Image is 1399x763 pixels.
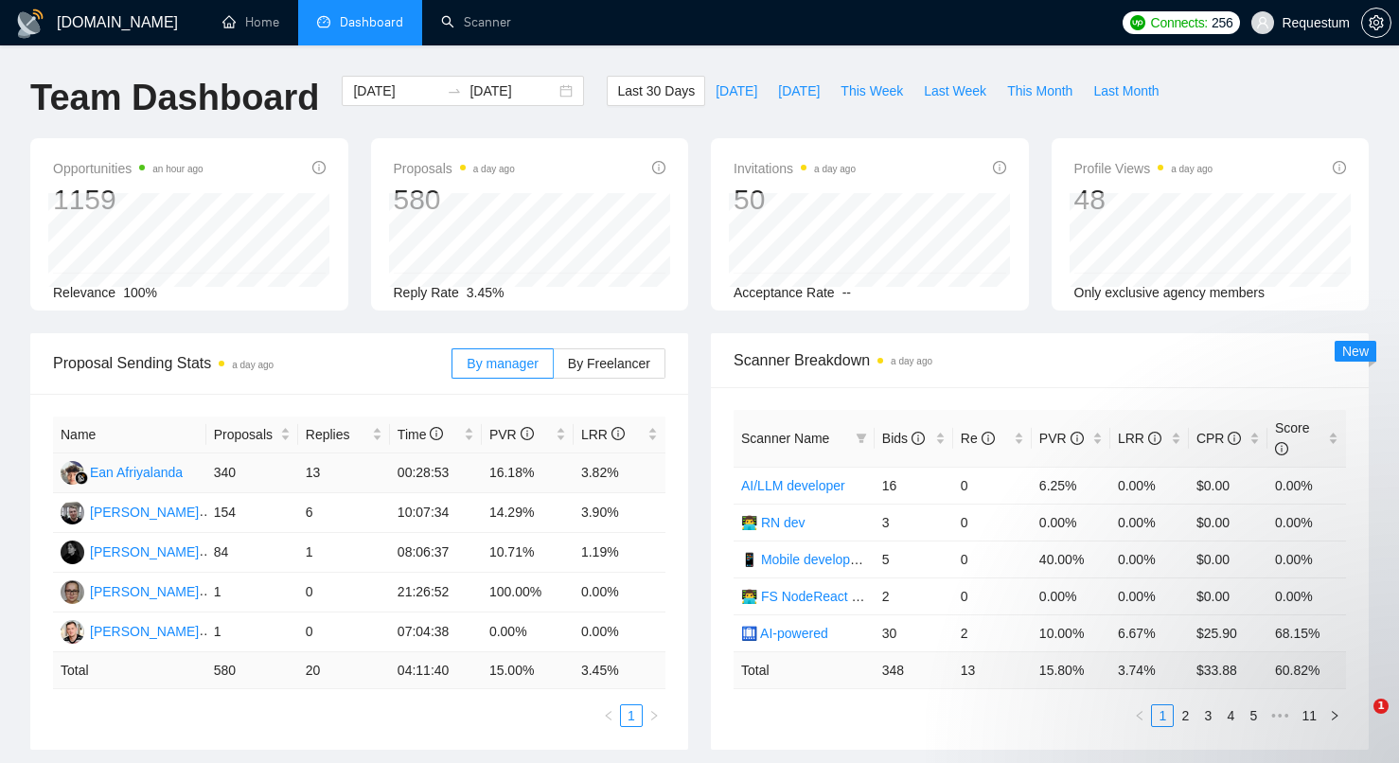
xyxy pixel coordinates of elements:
input: Start date [353,80,439,101]
td: 0.00% [1267,467,1346,504]
td: Total [734,651,875,688]
span: Score [1275,420,1310,456]
td: 04:11:40 [390,652,482,689]
td: 30 [875,614,953,651]
td: 1.19% [574,533,665,573]
td: 0.00% [1267,577,1346,614]
li: 4 [1219,704,1242,727]
td: 1 [206,612,298,652]
img: logo [15,9,45,39]
a: 👨‍💻 FS NodeReact E-commerce [741,589,927,604]
span: info-circle [430,427,443,440]
td: 16 [875,467,953,504]
a: 4 [1220,705,1241,726]
time: a day ago [891,356,932,366]
span: New [1342,344,1369,359]
iframe: Intercom live chat [1335,699,1380,744]
td: 07:04:38 [390,612,482,652]
span: Proposals [214,424,276,445]
span: info-circle [993,161,1006,174]
span: CPR [1196,431,1241,446]
td: 0.00% [1110,541,1189,577]
span: Dashboard [340,14,403,30]
td: 0.00% [1110,577,1189,614]
td: 1 [206,573,298,612]
span: Profile Views [1074,157,1213,180]
button: left [597,704,620,727]
a: 👨‍💻 RN dev [741,515,806,530]
a: setting [1361,15,1391,30]
td: 84 [206,533,298,573]
span: Relevance [53,285,115,300]
time: an hour ago [152,164,203,174]
td: 0 [298,573,390,612]
span: swap-right [447,83,462,98]
img: gigradar-bm.png [75,471,88,485]
div: 1159 [53,182,204,218]
button: left [1128,704,1151,727]
td: 13 [953,651,1032,688]
div: [PERSON_NAME] [90,581,199,602]
span: info-circle [312,161,326,174]
span: 256 [1212,12,1232,33]
td: 0 [953,541,1032,577]
td: 16.18% [482,453,574,493]
button: This Month [997,76,1083,106]
span: Last Month [1093,80,1159,101]
span: right [648,710,660,721]
span: Acceptance Rate [734,285,835,300]
td: 10:07:34 [390,493,482,533]
span: Re [961,431,995,446]
button: Last Week [913,76,997,106]
span: left [1134,710,1145,721]
span: info-circle [1275,442,1288,455]
span: Proposal Sending Stats [53,351,452,375]
a: homeHome [222,14,279,30]
td: 154 [206,493,298,533]
span: left [603,710,614,721]
span: info-circle [1333,161,1346,174]
time: a day ago [814,164,856,174]
li: Previous Page [597,704,620,727]
td: 340 [206,453,298,493]
span: dashboard [317,15,330,28]
span: 3.45% [467,285,505,300]
td: 5 [875,541,953,577]
div: Ean Afriyalanda [90,462,183,483]
td: 3 [875,504,953,541]
td: 00:28:53 [390,453,482,493]
a: 3 [1197,705,1218,726]
li: 11 [1295,704,1323,727]
span: filter [852,424,871,452]
span: info-circle [912,432,925,445]
span: [DATE] [778,80,820,101]
td: 21:26:52 [390,573,482,612]
time: a day ago [1171,164,1213,174]
a: 2 [1175,705,1195,726]
a: AI/LLM developer [741,478,845,493]
td: 3.90% [574,493,665,533]
td: 2 [875,577,953,614]
th: Name [53,417,206,453]
a: VL[PERSON_NAME] [61,504,199,519]
li: 1 [1151,704,1174,727]
td: 0 [298,612,390,652]
td: 15.00 % [482,652,574,689]
span: PVR [489,427,534,442]
td: $0.00 [1189,541,1267,577]
td: 3.82% [574,453,665,493]
li: 1 [620,704,643,727]
a: IK[PERSON_NAME] [61,583,199,598]
td: 0 [953,504,1032,541]
div: [PERSON_NAME] [90,502,199,523]
span: info-circle [1148,432,1161,445]
div: 50 [734,182,856,218]
td: 10.71% [482,533,574,573]
span: By Freelancer [568,356,650,371]
td: 100.00% [482,573,574,612]
span: -- [842,285,851,300]
td: 1 [298,533,390,573]
li: 2 [1174,704,1196,727]
span: setting [1362,15,1390,30]
span: info-circle [982,432,995,445]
